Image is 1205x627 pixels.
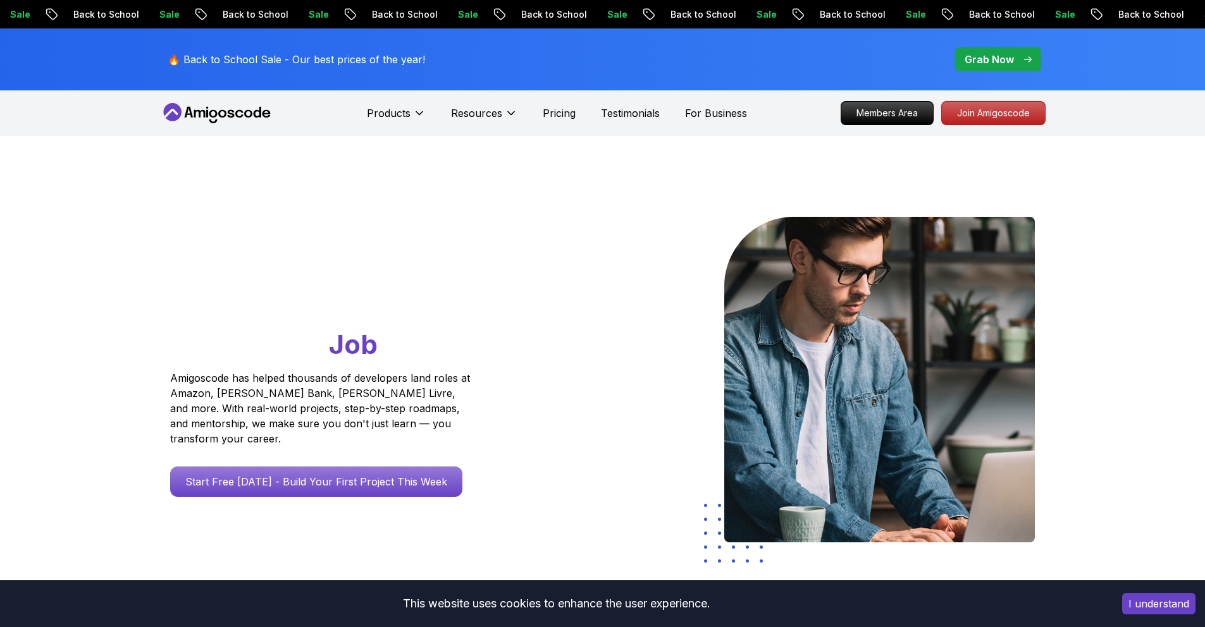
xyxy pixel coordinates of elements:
[499,8,585,21] p: Back to School
[585,8,626,21] p: Sale
[942,102,1045,125] p: Join Amigoscode
[451,106,517,131] button: Resources
[1033,8,1073,21] p: Sale
[436,8,476,21] p: Sale
[168,52,425,67] p: 🔥 Back to School Sale - Our best prices of the year!
[601,106,660,121] a: Testimonials
[9,590,1103,618] div: This website uses cookies to enhance the user experience.
[841,102,933,125] p: Members Area
[451,106,502,121] p: Resources
[841,101,934,125] a: Members Area
[941,101,1046,125] a: Join Amigoscode
[884,8,924,21] p: Sale
[543,106,576,121] a: Pricing
[965,52,1014,67] p: Grab Now
[329,328,378,360] span: Job
[170,217,519,363] h1: Go From Learning to Hired: Master Java, Spring Boot & Cloud Skills That Get You the
[798,8,884,21] p: Back to School
[648,8,734,21] p: Back to School
[685,106,747,121] a: For Business
[137,8,178,21] p: Sale
[367,106,426,131] button: Products
[201,8,287,21] p: Back to School
[51,8,137,21] p: Back to School
[1122,593,1196,614] button: Accept cookies
[947,8,1033,21] p: Back to School
[734,8,775,21] p: Sale
[170,466,462,497] a: Start Free [DATE] - Build Your First Project This Week
[367,106,411,121] p: Products
[724,217,1035,542] img: hero
[350,8,436,21] p: Back to School
[287,8,327,21] p: Sale
[1096,8,1182,21] p: Back to School
[170,370,474,446] p: Amigoscode has helped thousands of developers land roles at Amazon, [PERSON_NAME] Bank, [PERSON_N...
